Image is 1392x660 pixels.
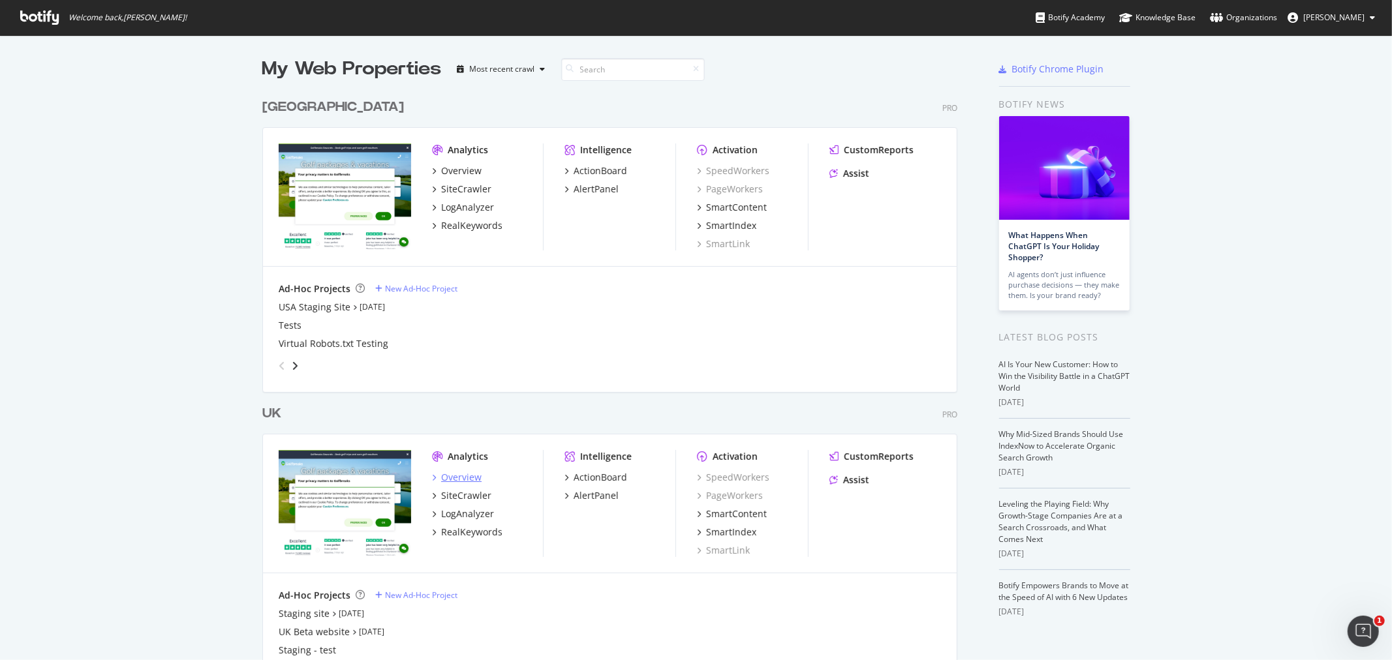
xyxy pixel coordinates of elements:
div: LogAnalyzer [441,201,494,214]
a: SmartContent [697,507,767,520]
div: LogAnalyzer [441,507,494,520]
iframe: Intercom live chat [1348,616,1379,647]
div: [GEOGRAPHIC_DATA] [262,98,404,117]
div: SiteCrawler [441,489,491,502]
a: SmartLink [697,237,750,250]
div: Activation [713,143,758,157]
a: Virtual Robots.txt Testing [279,337,388,350]
div: SmartContent [706,507,767,520]
a: [DATE] [359,626,384,637]
div: Pro [942,409,957,420]
div: Analytics [448,450,488,463]
a: SmartContent [697,201,767,214]
a: SiteCrawler [432,183,491,196]
a: AlertPanel [565,183,619,196]
a: Botify Empowers Brands to Move at the Speed of AI with 6 New Updates [999,580,1129,603]
div: Overview [441,471,482,484]
a: ActionBoard [565,471,627,484]
div: UK [262,404,281,423]
a: SmartLink [697,544,750,557]
a: SpeedWorkers [697,164,769,177]
div: [DATE] [999,397,1130,408]
span: Welcome back, [PERSON_NAME] ! [69,12,187,23]
a: [DATE] [360,301,385,312]
a: UK Beta website [279,625,350,638]
div: Analytics [448,143,488,157]
div: Knowledge Base [1119,11,1196,24]
a: CustomReports [829,143,914,157]
button: Most recent crawl [452,59,551,80]
a: Botify Chrome Plugin [999,63,1104,76]
div: CustomReports [844,450,914,463]
div: SiteCrawler [441,183,491,196]
div: Intelligence [580,450,632,463]
div: Assist [843,167,869,180]
div: ActionBoard [574,471,627,484]
a: Assist [829,473,869,487]
a: CustomReports [829,450,914,463]
span: Tom Neale [1303,12,1365,23]
a: [GEOGRAPHIC_DATA] [262,98,409,117]
div: Most recent crawl [470,65,535,73]
div: angle-right [290,359,300,372]
a: Leveling the Playing Field: Why Growth-Stage Companies Are at a Search Crossroads, and What Comes... [999,498,1123,545]
img: www.golfbreaks.com/en-gb/ [279,450,411,556]
div: Activation [713,450,758,463]
a: New Ad-Hoc Project [375,590,457,601]
a: What Happens When ChatGPT Is Your Holiday Shopper? [1009,230,1100,263]
span: 1 [1374,616,1385,626]
a: AlertPanel [565,489,619,502]
a: UK [262,404,286,423]
a: Staging site [279,607,330,620]
div: Ad-Hoc Projects [279,589,350,602]
a: RealKeywords [432,526,503,539]
div: [DATE] [999,548,1130,560]
a: SpeedWorkers [697,471,769,484]
a: [DATE] [339,608,364,619]
div: AlertPanel [574,183,619,196]
a: SmartIndex [697,219,756,232]
a: Why Mid-Sized Brands Should Use IndexNow to Accelerate Organic Search Growth [999,428,1124,463]
a: AI Is Your New Customer: How to Win the Visibility Battle in a ChatGPT World [999,359,1130,393]
button: [PERSON_NAME] [1277,7,1385,28]
a: USA Staging Site [279,301,350,314]
a: PageWorkers [697,183,763,196]
div: angle-left [273,355,290,376]
a: LogAnalyzer [432,201,494,214]
a: Tests [279,319,302,332]
a: ActionBoard [565,164,627,177]
input: Search [561,58,705,81]
div: Intelligence [580,143,632,157]
div: [DATE] [999,606,1130,618]
div: SmartIndex [706,526,756,539]
div: SmartContent [706,201,767,214]
div: Ad-Hoc Projects [279,282,350,295]
div: Botify Chrome Plugin [1012,63,1104,76]
div: RealKeywords [441,526,503,539]
div: SmartIndex [706,219,756,232]
div: Overview [441,164,482,177]
a: Staging - test [279,644,336,657]
div: Organizations [1210,11,1277,24]
a: SmartIndex [697,526,756,539]
div: New Ad-Hoc Project [385,283,457,294]
a: PageWorkers [697,489,763,502]
a: Assist [829,167,869,180]
div: Latest Blog Posts [999,330,1130,344]
div: Botify Academy [1036,11,1105,24]
img: www.golfbreaks.com/en-us/ [279,143,411,249]
a: Overview [432,164,482,177]
div: Assist [843,473,869,487]
a: Overview [432,471,482,484]
a: RealKeywords [432,219,503,232]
